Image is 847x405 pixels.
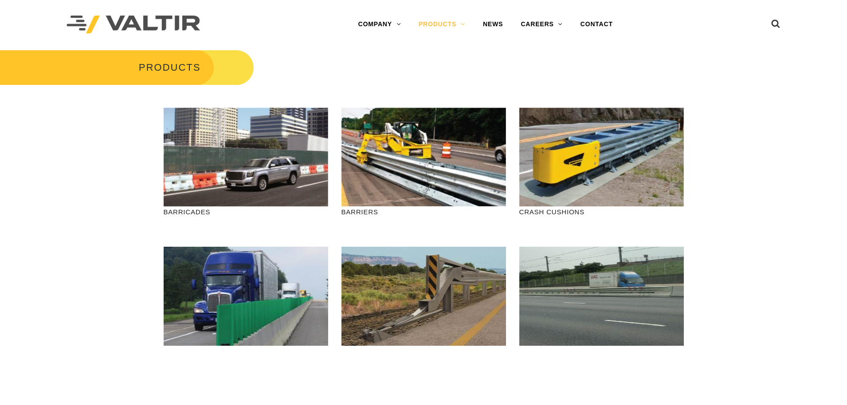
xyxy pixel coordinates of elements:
[67,16,200,34] img: Valtir
[164,207,328,217] p: BARRICADES
[341,207,506,217] p: BARRIERS
[519,207,684,217] p: CRASH CUSHIONS
[571,16,622,33] a: CONTACT
[512,16,571,33] a: CAREERS
[349,16,409,33] a: COMPANY
[409,16,474,33] a: PRODUCTS
[474,16,512,33] a: NEWS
